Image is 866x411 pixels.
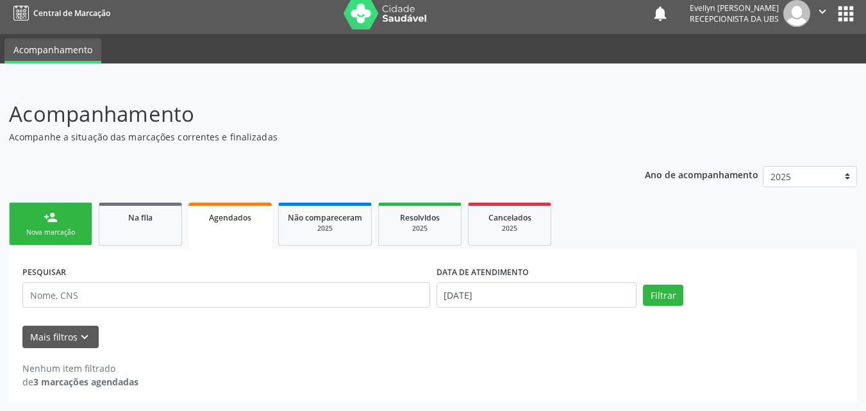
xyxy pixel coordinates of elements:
[288,224,362,233] div: 2025
[645,166,758,182] p: Ano de acompanhamento
[9,98,603,130] p: Acompanhamento
[690,13,779,24] span: Recepcionista da UBS
[22,375,138,389] div: de
[22,326,99,348] button: Mais filtroskeyboard_arrow_down
[400,212,440,223] span: Resolvidos
[9,3,110,24] a: Central de Marcação
[22,362,138,375] div: Nenhum item filtrado
[19,228,83,237] div: Nova marcação
[22,262,66,282] label: PESQUISAR
[33,376,138,388] strong: 3 marcações agendadas
[478,224,542,233] div: 2025
[388,224,452,233] div: 2025
[4,38,101,63] a: Acompanhamento
[22,282,430,308] input: Nome, CNS
[815,4,829,19] i: 
[78,330,92,344] i: keyboard_arrow_down
[44,210,58,224] div: person_add
[288,212,362,223] span: Não compareceram
[488,212,531,223] span: Cancelados
[9,130,603,144] p: Acompanhe a situação das marcações correntes e finalizadas
[643,285,683,306] button: Filtrar
[209,212,251,223] span: Agendados
[33,8,110,19] span: Central de Marcação
[128,212,153,223] span: Na fila
[437,262,529,282] label: DATA DE ATENDIMENTO
[835,3,857,25] button: apps
[437,282,637,308] input: Selecione um intervalo
[690,3,779,13] div: Evellyn [PERSON_NAME]
[651,4,669,22] button: notifications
